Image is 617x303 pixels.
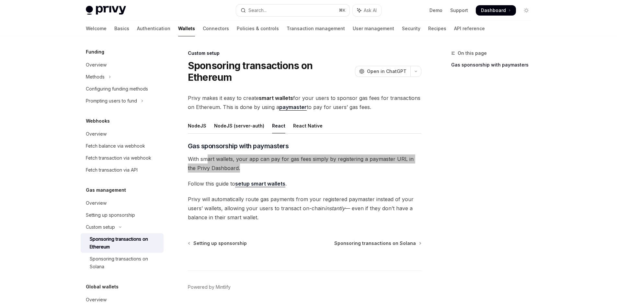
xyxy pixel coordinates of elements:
[259,95,293,101] strong: smart wallets
[334,240,416,247] span: Sponsoring transactions on Solana
[86,154,151,162] div: Fetch transaction via webhook
[81,164,164,176] a: Fetch transaction via API
[81,128,164,140] a: Overview
[188,50,421,56] div: Custom setup
[364,7,377,14] span: Ask AI
[353,5,381,16] button: Toggle assistant panel
[90,255,160,271] div: Sponsoring transactions on Solana
[355,66,410,77] button: Open in ChatGPT
[429,7,442,14] a: Demo
[451,60,537,70] a: Gas sponsorship with paymasters
[279,104,307,111] a: paymaster
[188,93,421,112] span: Privy makes it easy to create for your users to sponsor gas fees for transactions on Ethereum. Th...
[86,48,104,56] h5: Funding
[90,235,160,251] div: Sponsoring transactions on Ethereum
[81,152,164,164] a: Fetch transaction via webhook
[235,180,285,187] a: setup smart wallets
[86,223,115,231] div: Custom setup
[193,240,247,247] span: Setting up sponsorship
[188,195,421,222] span: Privy will automatically route gas payments from your registered paymaster instead of your users’...
[334,240,421,247] a: Sponsoring transactions on Solana
[114,21,129,36] a: Basics
[86,6,126,15] img: light logo
[86,117,110,125] h5: Webhooks
[189,240,247,247] a: Setting up sponsorship
[81,95,164,107] button: Toggle Prompting users to fund section
[293,118,323,133] div: React Native
[137,21,170,36] a: Authentication
[367,68,406,75] span: Open in ChatGPT
[81,233,164,253] a: Sponsoring transactions on Ethereum
[81,253,164,273] a: Sponsoring transactions on Solana
[458,49,487,57] span: On this page
[86,186,126,194] h5: Gas management
[287,21,345,36] a: Transaction management
[325,205,345,212] em: instantly
[86,199,107,207] div: Overview
[188,284,231,290] a: Powered by Mintlify
[86,85,148,93] div: Configuring funding methods
[214,118,264,133] div: NodeJS (server-auth)
[188,118,206,133] div: NodeJS
[81,209,164,221] a: Setting up sponsorship
[402,21,420,36] a: Security
[81,71,164,83] button: Toggle Methods section
[81,197,164,209] a: Overview
[450,7,468,14] a: Support
[81,221,164,233] button: Toggle Custom setup section
[86,130,107,138] div: Overview
[86,283,119,291] h5: Global wallets
[248,6,267,14] div: Search...
[236,5,349,16] button: Open search
[481,7,506,14] span: Dashboard
[86,21,107,36] a: Welcome
[188,141,289,151] span: Gas sponsorship with paymasters
[353,21,394,36] a: User management
[476,5,516,16] a: Dashboard
[86,97,137,105] div: Prompting users to fund
[203,21,229,36] a: Connectors
[81,83,164,95] a: Configuring funding methods
[188,154,421,173] span: With smart wallets, your app can pay for gas fees simply by registering a paymaster URL in the Pr...
[86,166,138,174] div: Fetch transaction via API
[81,140,164,152] a: Fetch balance via webhook
[272,118,285,133] div: React
[178,21,195,36] a: Wallets
[81,59,164,71] a: Overview
[521,5,531,16] button: Toggle dark mode
[237,21,279,36] a: Policies & controls
[339,8,346,13] span: ⌘ K
[86,142,145,150] div: Fetch balance via webhook
[428,21,446,36] a: Recipes
[86,211,135,219] div: Setting up sponsorship
[188,179,421,188] span: Follow this guide to .
[86,73,105,81] div: Methods
[454,21,485,36] a: API reference
[188,60,352,83] h1: Sponsoring transactions on Ethereum
[86,61,107,69] div: Overview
